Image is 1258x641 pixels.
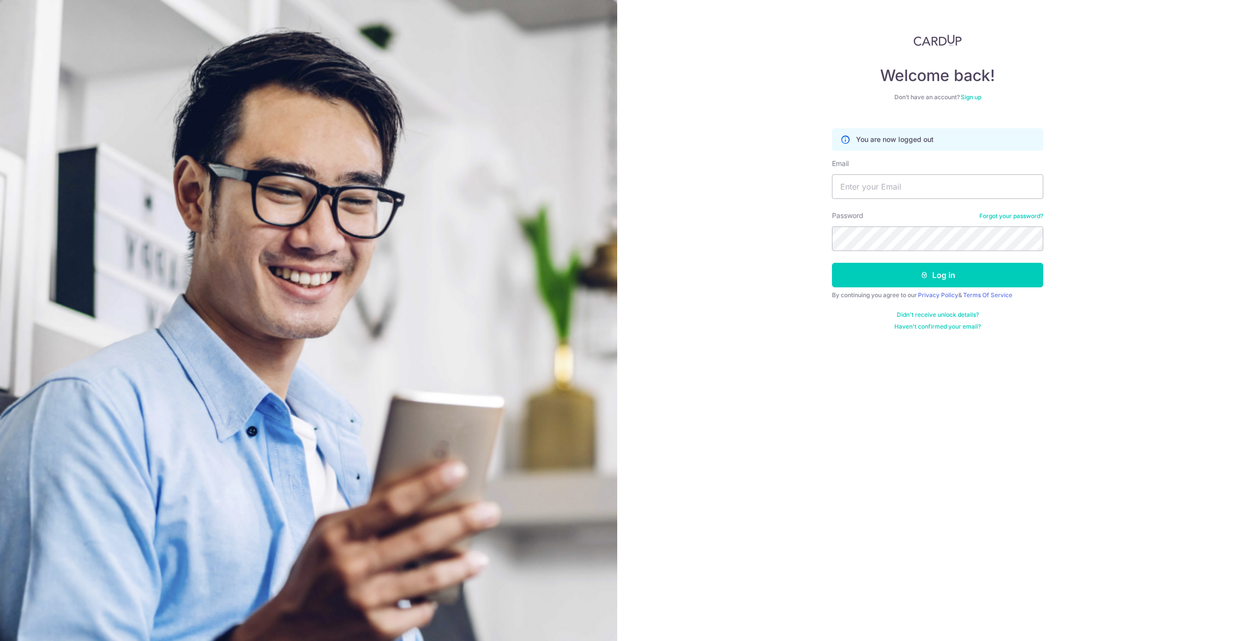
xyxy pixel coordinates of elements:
[832,66,1043,85] h4: Welcome back!
[832,211,863,221] label: Password
[979,212,1043,220] a: Forgot your password?
[832,174,1043,199] input: Enter your Email
[832,93,1043,101] div: Don’t have an account?
[963,291,1012,299] a: Terms Of Service
[856,135,934,144] p: You are now logged out
[961,93,981,101] a: Sign up
[832,291,1043,299] div: By continuing you agree to our &
[918,291,958,299] a: Privacy Policy
[832,263,1043,287] button: Log in
[832,159,849,168] label: Email
[894,323,981,331] a: Haven't confirmed your email?
[897,311,979,319] a: Didn't receive unlock details?
[914,34,962,46] img: CardUp Logo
